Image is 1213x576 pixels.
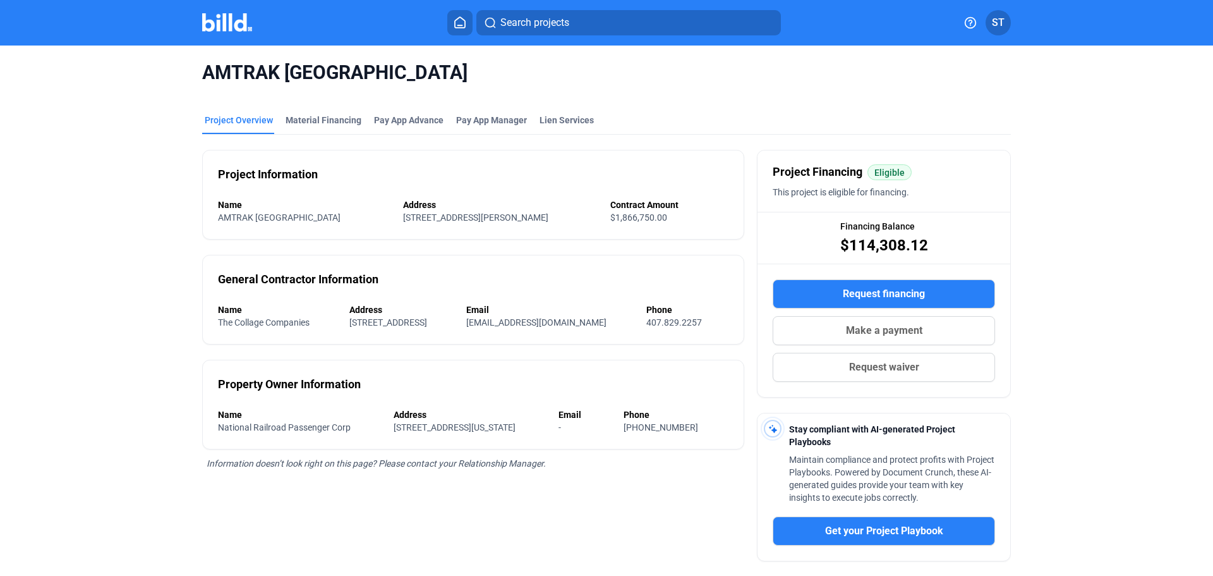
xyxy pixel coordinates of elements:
[218,376,361,393] div: Property Owner Information
[286,114,361,126] div: Material Financing
[466,317,606,328] span: [EMAIL_ADDRESS][DOMAIN_NAME]
[403,212,548,223] span: [STREET_ADDRESS][PERSON_NAME]
[466,303,634,316] div: Email
[646,303,729,316] div: Phone
[207,458,546,469] span: Information doesn’t look right on this page? Please contact your Relationship Manager.
[218,422,351,432] span: National Railroad Passenger Corp
[218,271,378,288] div: General Contractor Information
[867,164,912,180] mat-chip: Eligible
[624,408,728,421] div: Phone
[843,286,925,302] span: Request financing
[403,199,598,211] div: Address
[558,422,561,432] span: -
[374,114,444,126] div: Pay App Advance
[349,317,427,328] span: [STREET_ADDRESS]
[218,166,318,183] div: Project Information
[789,424,955,447] span: Stay compliant with AI-generated Project Playbooks
[610,212,667,223] span: $1,866,750.00
[773,353,995,382] button: Request waiver
[205,114,273,126] div: Project Overview
[476,10,781,35] button: Search projects
[773,187,909,197] span: This project is eligible for financing.
[218,303,337,316] div: Name
[202,13,252,32] img: Billd Company Logo
[394,408,546,421] div: Address
[773,517,995,546] button: Get your Project Playbook
[992,15,1005,30] span: ST
[218,199,390,211] div: Name
[846,323,922,338] span: Make a payment
[500,15,569,30] span: Search projects
[773,163,862,181] span: Project Financing
[624,422,698,432] span: [PHONE_NUMBER]
[394,422,516,432] span: [STREET_ADDRESS][US_STATE]
[218,408,381,421] div: Name
[986,10,1011,35] button: ST
[558,408,612,421] div: Email
[849,360,919,375] span: Request waiver
[540,114,594,126] div: Lien Services
[349,303,454,316] div: Address
[610,199,728,211] div: Contract Amount
[218,317,310,328] span: The Collage Companies
[202,61,1011,85] span: AMTRAK [GEOGRAPHIC_DATA]
[646,317,702,328] span: 407.829.2257
[789,455,994,503] span: Maintain compliance and protect profits with Project Playbooks. Powered by Document Crunch, these...
[840,220,915,233] span: Financing Balance
[218,212,341,223] span: AMTRAK [GEOGRAPHIC_DATA]
[456,114,527,126] span: Pay App Manager
[825,524,943,539] span: Get your Project Playbook
[840,235,928,255] span: $114,308.12
[773,316,995,345] button: Make a payment
[773,279,995,309] button: Request financing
